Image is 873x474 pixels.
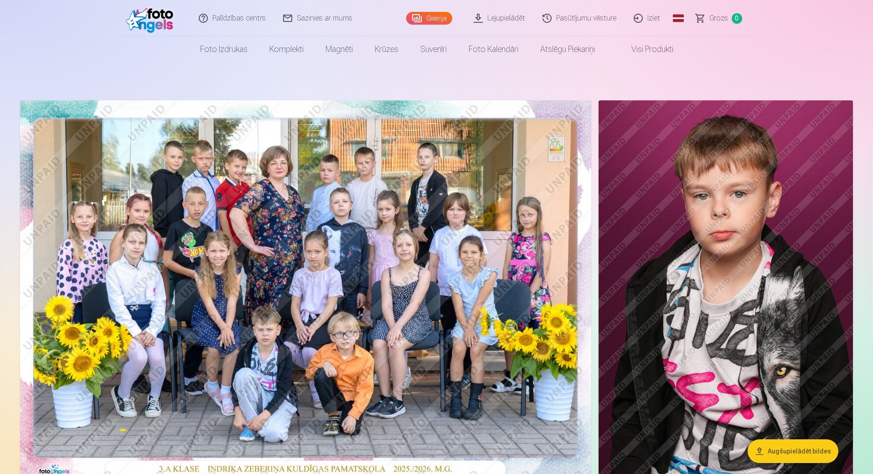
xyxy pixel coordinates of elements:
[409,36,458,62] a: Suvenīri
[606,36,684,62] a: Visi produkti
[126,4,178,33] img: /fa1
[258,36,315,62] a: Komplekti
[315,36,364,62] a: Magnēti
[709,13,728,24] span: Grozs
[748,439,838,463] button: Augšupielādēt bildes
[732,13,742,24] span: 0
[458,36,529,62] a: Foto kalendāri
[189,36,258,62] a: Foto izdrukas
[406,12,452,25] a: Galerija
[529,36,606,62] a: Atslēgu piekariņi
[364,36,409,62] a: Krūzes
